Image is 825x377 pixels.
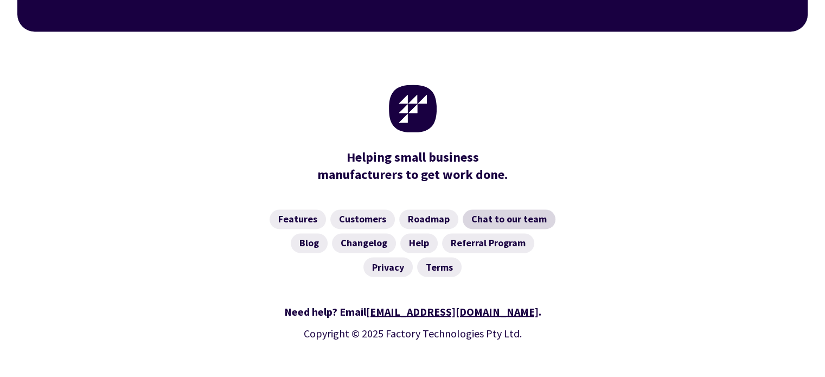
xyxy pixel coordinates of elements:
[270,209,326,229] a: Features
[100,303,725,320] div: Need help? Email .
[771,325,825,377] iframe: Chat Widget
[330,209,395,229] a: Customers
[399,209,458,229] a: Roadmap
[463,209,555,229] a: Chat to our team
[100,209,725,277] nav: Footer Navigation
[332,233,396,253] a: Changelog
[291,233,328,253] a: Blog
[442,233,534,253] a: Referral Program
[366,304,539,318] a: [EMAIL_ADDRESS][DOMAIN_NAME]
[417,257,462,277] a: Terms
[363,257,413,277] a: Privacy
[347,149,479,166] mark: Helping small business
[100,324,725,342] p: Copyright © 2025 Factory Technologies Pty Ltd.
[312,149,513,183] div: manufacturers to get work done.
[400,233,438,253] a: Help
